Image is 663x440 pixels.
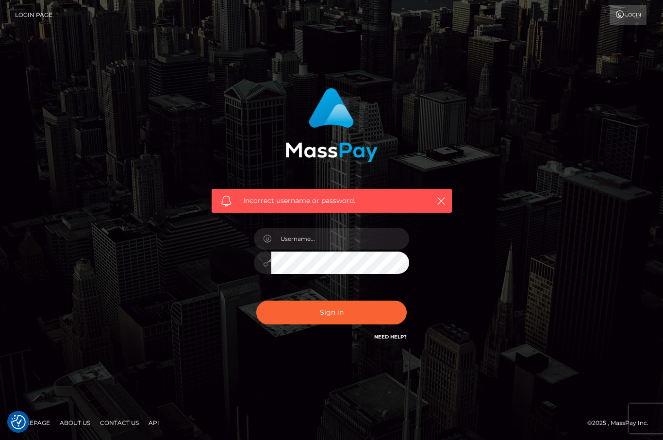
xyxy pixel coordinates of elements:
[587,418,656,428] div: © 2025 , MassPay Inc.
[271,228,409,250] input: Username...
[145,415,163,430] a: API
[11,415,26,429] button: Consent Preferences
[610,5,646,25] a: Login
[11,415,54,430] a: Homepage
[15,5,52,25] a: Login Page
[11,415,26,429] img: Revisit consent button
[374,334,407,340] a: Need Help?
[96,415,143,430] a: Contact Us
[285,88,378,162] img: MassPay Login
[256,301,407,324] button: Sign in
[243,196,420,206] span: Incorrect username or password.
[56,415,94,430] a: About Us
